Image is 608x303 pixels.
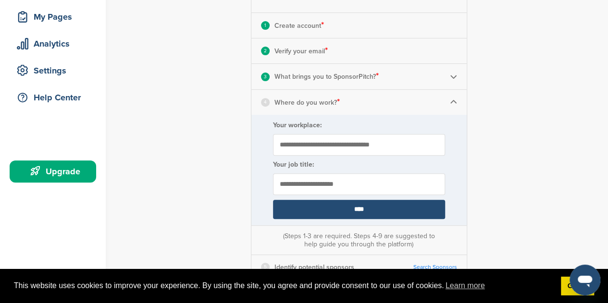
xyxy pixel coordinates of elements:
[273,121,445,129] label: Your workplace:
[261,21,270,30] div: 1
[444,279,486,293] a: learn more about cookies
[450,73,457,80] img: Checklist arrow 2
[10,60,96,82] a: Settings
[450,98,457,106] img: Checklist arrow 1
[261,263,270,271] div: 5
[10,160,96,182] a: Upgrade
[14,163,96,180] div: Upgrade
[280,232,437,248] div: (Steps 1-3 are required. Steps 4-9 are suggested to help guide you through the platform)
[274,96,340,109] p: Where do you work?
[261,98,270,107] div: 4
[274,45,328,57] p: Verify your email
[570,265,600,295] iframe: Button to launch messaging window
[413,264,457,271] a: Search Sponsors
[273,160,445,169] label: Your job title:
[14,89,96,106] div: Help Center
[14,35,96,52] div: Analytics
[10,6,96,28] a: My Pages
[261,47,270,55] div: 2
[274,70,379,83] p: What brings you to SponsorPitch?
[10,86,96,109] a: Help Center
[14,62,96,79] div: Settings
[14,279,553,293] span: This website uses cookies to improve your experience. By using the site, you agree and provide co...
[274,19,324,32] p: Create account
[10,33,96,55] a: Analytics
[261,73,270,81] div: 3
[274,261,354,273] p: Identify potential sponsors
[14,8,96,25] div: My Pages
[561,277,594,296] a: dismiss cookie message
